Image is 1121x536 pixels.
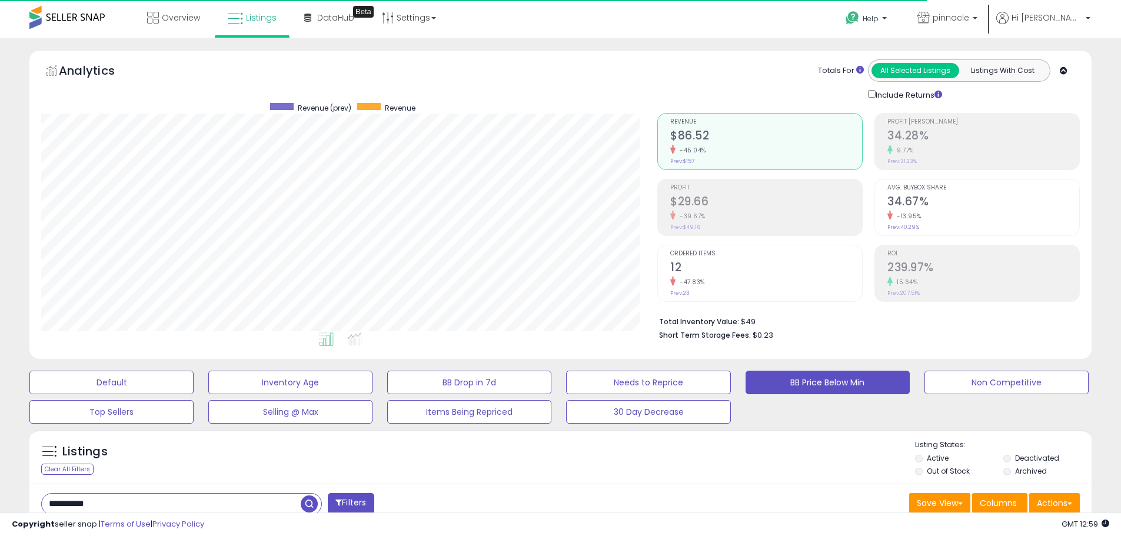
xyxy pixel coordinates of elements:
span: Overview [162,12,200,24]
span: Profit [PERSON_NAME] [887,119,1079,125]
span: Revenue [385,103,415,113]
button: All Selected Listings [871,63,959,78]
span: Avg. Buybox Share [887,185,1079,191]
span: ROI [887,251,1079,257]
li: $49 [659,314,1071,328]
button: Default [29,371,194,394]
button: Columns [972,493,1027,513]
a: Privacy Policy [152,518,204,530]
p: Listing States: [915,440,1092,451]
button: Selling @ Max [208,400,372,424]
strong: Copyright [12,518,55,530]
h2: 34.67% [887,195,1079,211]
span: $0.23 [753,329,773,341]
button: Top Sellers [29,400,194,424]
span: DataHub [317,12,354,24]
b: Total Inventory Value: [659,317,739,327]
button: Actions [1029,493,1080,513]
small: Prev: 40.29% [887,224,919,231]
small: Prev: 31.23% [887,158,917,165]
div: Clear All Filters [41,464,94,475]
span: Profit [670,185,862,191]
label: Active [927,453,949,463]
small: 15.64% [893,278,917,287]
label: Out of Stock [927,466,970,476]
label: Archived [1015,466,1047,476]
h2: 239.97% [887,261,1079,277]
a: Hi [PERSON_NAME] [996,12,1090,38]
div: Include Returns [859,88,956,101]
button: Save View [909,493,970,513]
span: Revenue [670,119,862,125]
small: -39.67% [676,212,706,221]
span: Columns [980,497,1017,509]
button: Items Being Repriced [387,400,551,424]
button: Filters [328,493,374,514]
h2: 34.28% [887,129,1079,145]
span: Listings [246,12,277,24]
i: Get Help [845,11,860,25]
small: -45.04% [676,146,706,155]
span: pinnacle [933,12,969,24]
a: Help [836,2,899,38]
button: BB Price Below Min [746,371,910,394]
h2: $86.52 [670,129,862,145]
div: Tooltip anchor [353,6,374,18]
small: 9.77% [893,146,914,155]
button: BB Drop in 7d [387,371,551,394]
span: Ordered Items [670,251,862,257]
button: Inventory Age [208,371,372,394]
h5: Analytics [59,62,138,82]
button: Needs to Reprice [566,371,730,394]
small: -13.95% [893,212,922,221]
small: Prev: $157 [670,158,694,165]
small: Prev: 207.51% [887,289,920,297]
span: 2025-09-10 12:59 GMT [1062,518,1109,530]
h2: $29.66 [670,195,862,211]
button: Non Competitive [924,371,1089,394]
h2: 12 [670,261,862,277]
button: 30 Day Decrease [566,400,730,424]
div: seller snap | | [12,519,204,530]
small: -47.83% [676,278,705,287]
h5: Listings [62,444,108,460]
small: Prev: 23 [670,289,690,297]
small: Prev: $49.16 [670,224,700,231]
div: Totals For [818,65,864,76]
span: Revenue (prev) [298,103,351,113]
label: Deactivated [1015,453,1059,463]
span: Help [863,14,879,24]
button: Listings With Cost [959,63,1046,78]
a: Terms of Use [101,518,151,530]
span: Hi [PERSON_NAME] [1012,12,1082,24]
b: Short Term Storage Fees: [659,330,751,340]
